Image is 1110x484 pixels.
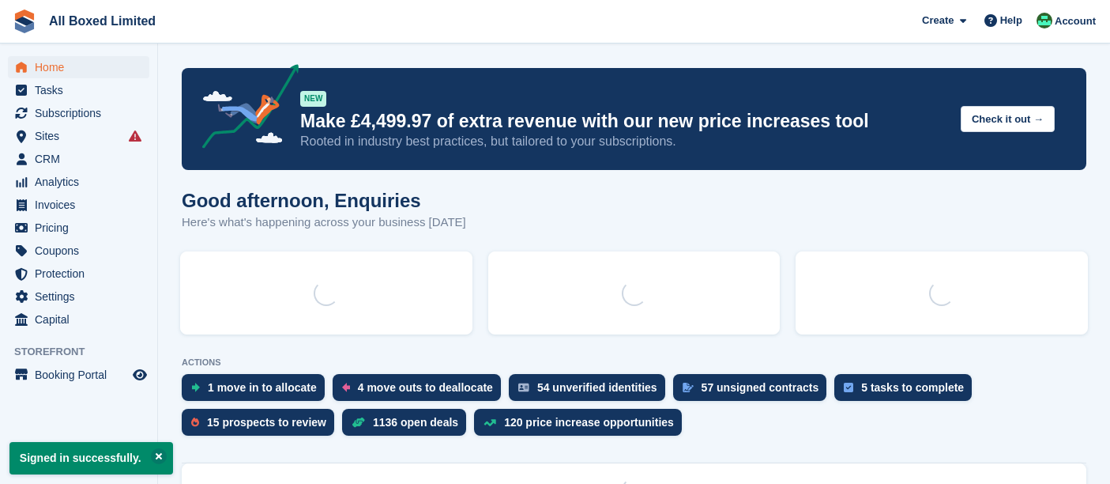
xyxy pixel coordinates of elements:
button: Check it out → [961,106,1055,132]
div: 57 unsigned contracts [702,381,819,394]
a: 57 unsigned contracts [673,374,835,409]
a: menu [8,308,149,331]
span: Account [1055,13,1096,29]
a: menu [8,217,149,239]
img: price_increase_opportunities-93ffe204e8149a01c8c9dc8f82e8f89637d9d84a8eef4429ea346261dce0b2c0.svg [484,419,496,426]
img: move_outs_to_deallocate_icon-f764333ba52eb49d3ac5e1228854f67142a1ed5810a6f6cc68b1a99e826820c5.svg [342,383,350,392]
a: menu [8,364,149,386]
a: menu [8,79,149,101]
a: menu [8,102,149,124]
span: CRM [35,148,130,170]
div: 54 unverified identities [537,381,657,394]
h1: Good afternoon, Enquiries [182,190,466,211]
div: 5 tasks to complete [861,381,964,394]
div: 1136 open deals [373,416,458,429]
img: move_ins_to_allocate_icon-fdf77a2bb77ea45bf5b3d319d69a93e2d87916cf1d5bf7949dd705db3b84f3ca.svg [191,383,200,392]
div: 120 price increase opportunities [504,416,674,429]
span: Help [1000,13,1022,28]
span: Capital [35,308,130,331]
a: menu [8,171,149,193]
i: Smart entry sync failures have occurred [129,130,141,142]
a: 4 move outs to deallocate [333,374,509,409]
div: NEW [300,91,326,107]
p: ACTIONS [182,357,1086,368]
div: 15 prospects to review [207,416,326,429]
img: stora-icon-8386f47178a22dfd0bd8f6a31ec36ba5ce8667c1dd55bd0f319d3a0aa187defe.svg [13,9,36,33]
p: Signed in successfully. [9,442,173,475]
a: menu [8,56,149,78]
a: 120 price increase opportunities [474,409,690,444]
div: 1 move in to allocate [208,381,317,394]
img: verify_identity-adf6edd0f0f0b5bbfe63781bf79b02c33cf7c696d77639b501bdc392416b5a36.svg [518,383,529,392]
span: Settings [35,285,130,308]
a: menu [8,285,149,308]
a: Preview store [130,365,149,384]
a: menu [8,148,149,170]
span: Home [35,56,130,78]
a: 1 move in to allocate [182,374,333,409]
span: Pricing [35,217,130,239]
a: 15 prospects to review [182,409,342,444]
span: Sites [35,125,130,147]
span: Booking Portal [35,364,130,386]
span: Tasks [35,79,130,101]
img: contract_signature_icon-13c848040528278c33f63329250d36e43548de30e8caae1d1a13099fd9432cc5.svg [683,383,694,392]
span: Subscriptions [35,102,130,124]
span: Invoices [35,194,130,216]
p: Make £4,499.97 of extra revenue with our new price increases tool [300,110,948,133]
img: deal-1b604bf984904fb50ccaf53a9ad4b4a5d6e5aea283cecdc64d6e3604feb123c2.svg [352,417,365,428]
span: Storefront [14,344,157,360]
span: Protection [35,263,130,285]
img: prospect-51fa495bee0391a8d652442698ab0144808aea92771e9ea1ae160a38d050c398.svg [191,418,199,427]
a: menu [8,263,149,285]
img: Enquiries [1037,13,1052,28]
img: price-adjustments-announcement-icon-8257ccfd72463d97f412b2fc003d46551f7dbcb40ab6d574587a9cd5c0d94... [189,64,299,154]
a: 5 tasks to complete [834,374,980,409]
p: Here's what's happening across your business [DATE] [182,214,466,232]
p: Rooted in industry best practices, but tailored to your subscriptions. [300,133,948,150]
span: Create [922,13,954,28]
a: All Boxed Limited [43,8,162,34]
a: menu [8,194,149,216]
div: 4 move outs to deallocate [358,381,493,394]
a: menu [8,240,149,262]
a: menu [8,125,149,147]
img: task-75834270c22a3079a89374b754ae025e5fb1db73e45f91037f5363f120a921f8.svg [844,383,853,392]
span: Analytics [35,171,130,193]
a: 54 unverified identities [509,374,673,409]
a: 1136 open deals [342,409,474,444]
span: Coupons [35,240,130,262]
